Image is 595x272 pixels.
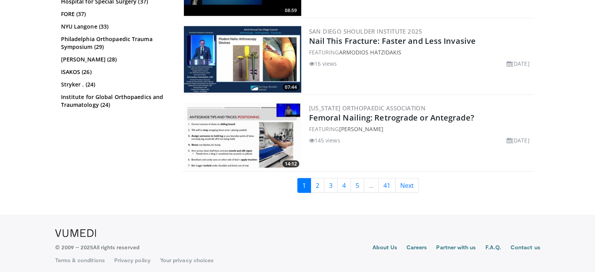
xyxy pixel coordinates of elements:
a: FORE (37) [61,10,169,18]
div: FEATURING [309,125,533,133]
a: Partner with us [436,243,476,253]
a: Contact us [511,243,540,253]
span: 14:12 [282,160,299,168]
a: About Us [372,243,397,253]
a: Privacy policy [114,256,151,264]
a: 07:44 [184,26,301,93]
a: 1 [297,178,311,193]
li: 16 views [309,59,337,68]
nav: Search results pages [182,178,534,193]
a: San Diego Shoulder Institute 2025 [309,27,422,35]
a: [PERSON_NAME] [339,125,383,133]
a: 3 [324,178,338,193]
div: FEATURING [309,48,533,56]
span: 07:44 [282,84,299,91]
a: Armodios Hatzidakis [339,49,401,56]
li: [DATE] [507,136,530,144]
a: 14:12 [184,103,301,169]
a: 41 [378,178,395,193]
a: Your privacy choices [160,256,214,264]
a: ISAKOS (26) [61,68,169,76]
img: VuMedi Logo [55,229,96,237]
a: [US_STATE] Orthopaedic Association [309,104,426,112]
a: [PERSON_NAME] (28) [61,56,169,63]
a: 2 [311,178,324,193]
span: All rights reserved [93,244,139,250]
a: Terms & conditions [55,256,105,264]
p: © 2009 – 2025 [55,243,139,251]
a: Next [395,178,419,193]
a: Nail This Fracture: Faster and Less Invasive [309,36,476,46]
li: [DATE] [507,59,530,68]
a: Institute for Global Orthopaedics and Traumatology (24) [61,93,169,109]
img: 9ee18515-a9fc-4992-8b73-714d080ea5e1.300x170_q85_crop-smart_upscale.jpg [184,103,301,169]
a: F.A.Q. [485,243,501,253]
a: Careers [406,243,427,253]
img: cbc036a6-ec47-4fff-a00c-7f6d8d07536d.300x170_q85_crop-smart_upscale.jpg [184,26,301,93]
a: 4 [337,178,351,193]
a: Stryker . (24) [61,81,169,88]
a: 5 [351,178,364,193]
a: Femoral Nailing: Retrograde or Antegrade? [309,112,474,123]
li: 145 views [309,136,340,144]
a: NYU Langone (33) [61,23,169,31]
span: 08:59 [282,7,299,14]
a: Philadelphia Orthopaedic Trauma Symposium (29) [61,35,169,51]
